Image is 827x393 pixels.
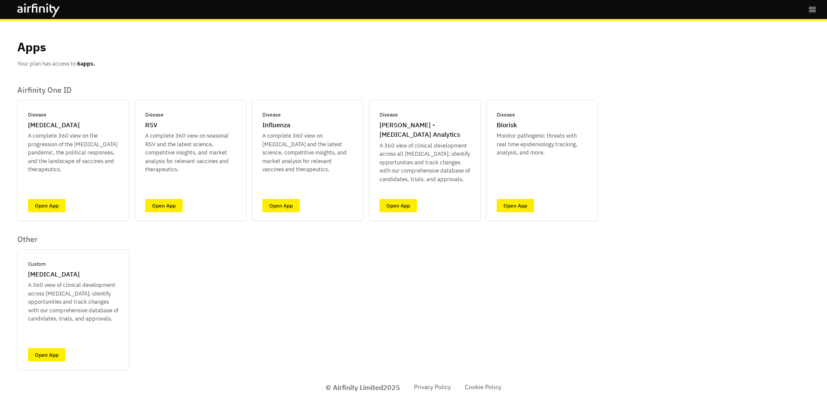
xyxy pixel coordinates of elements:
p: Monitor pathogenic threats with real time epidemiology tracking, analysis, and more. [497,132,587,157]
a: Open App [379,199,417,212]
a: Open App [497,199,534,212]
a: Open App [28,348,65,362]
p: [MEDICAL_DATA] [28,270,80,280]
a: Open App [262,199,300,212]
p: Disease [145,111,164,119]
a: Open App [28,199,65,212]
p: © Airfinity Limited 2025 [326,382,400,393]
p: Disease [262,111,281,119]
p: Biorisk [497,120,517,130]
a: Privacy Policy [414,383,451,392]
p: A complete 360 view on [MEDICAL_DATA] and the latest science, competitive insights, and market an... [262,132,353,174]
p: Influenza [262,120,290,130]
p: Other [17,235,129,244]
p: A complete 360 view on the progression of the [MEDICAL_DATA] pandemic, the political responses, a... [28,132,118,174]
a: Open App [145,199,183,212]
p: A complete 360 view on seasonal RSV and the latest science, competitive insights, and market anal... [145,132,236,174]
p: Disease [497,111,515,119]
p: Disease [379,111,398,119]
p: [MEDICAL_DATA] [28,120,80,130]
p: [PERSON_NAME] - [MEDICAL_DATA] Analytics [379,120,470,140]
p: Apps [17,38,46,56]
p: A 360 view of clinical development across [MEDICAL_DATA]; identify opportunities and track change... [28,281,118,323]
a: Cookie Policy [465,383,501,392]
p: Disease [28,111,47,119]
b: 6 apps. [77,60,95,67]
p: Airfinity One ID [17,85,598,95]
p: A 360 view of clinical development across all [MEDICAL_DATA]; identify opportunities and track ch... [379,141,470,184]
p: Custom [28,260,46,268]
p: Your plan has access to [17,60,95,68]
p: RSV [145,120,157,130]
